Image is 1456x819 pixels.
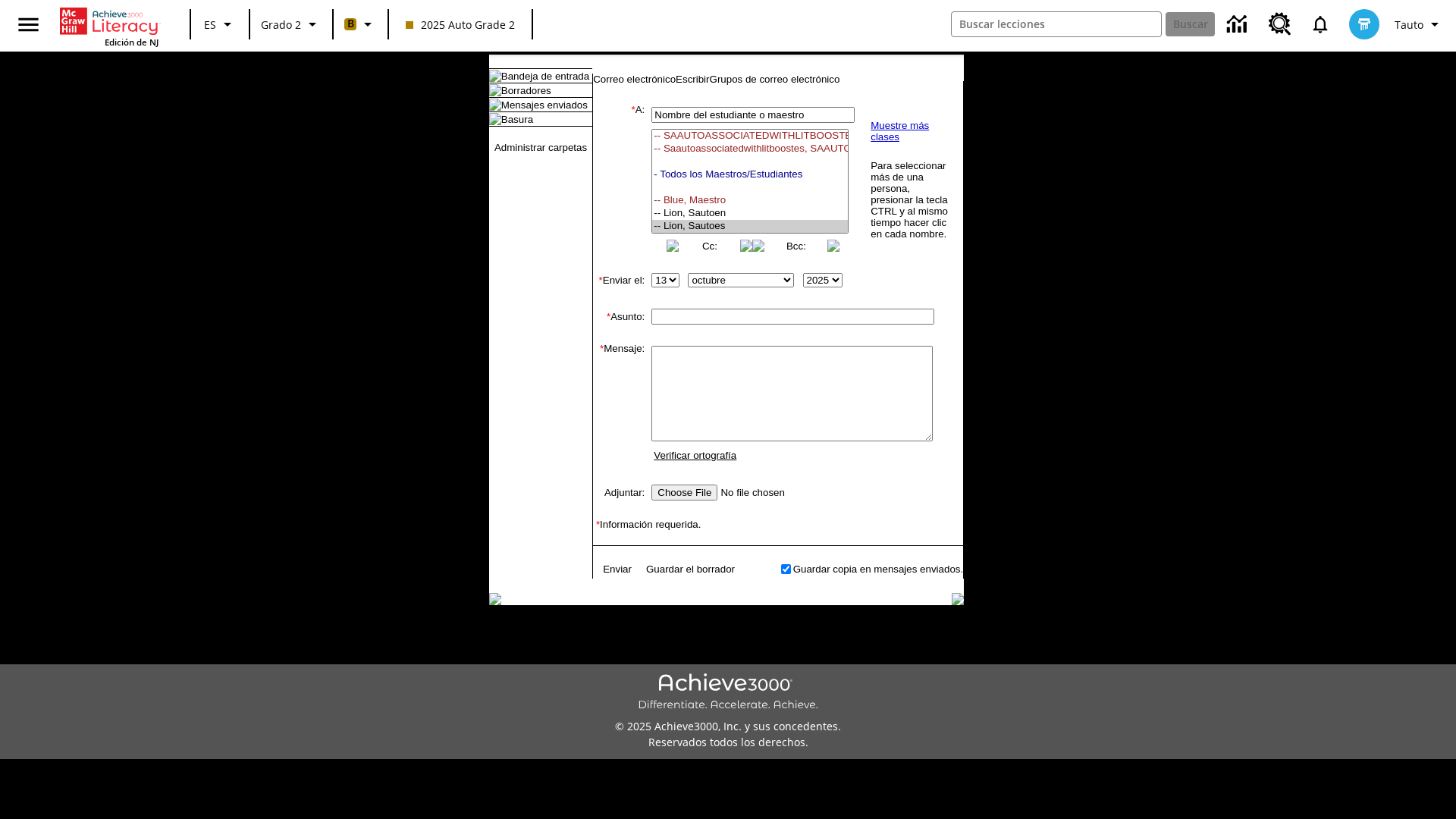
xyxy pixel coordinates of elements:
[501,114,533,125] a: Basura
[676,74,709,85] a: Escribir
[60,5,158,48] div: Portada
[593,466,608,482] img: spacer.gif
[645,280,645,281] img: spacer.gif
[593,504,608,519] img: spacer.gif
[593,104,645,255] td: A:
[347,14,354,33] span: B
[827,240,839,252] img: button_right.png
[255,11,328,38] button: Grado: Grado 2, Elige un grado
[593,546,604,557] img: spacer.gif
[501,85,551,96] a: Borradores
[652,168,848,181] option: - Todos los Maestros/Estudiantes
[592,579,964,579] img: black_spacer.gif
[489,113,501,125] img: folder_icon.gif
[593,328,608,343] img: spacer.gif
[406,17,515,33] span: 2025 Auto Grade 2
[603,563,632,575] a: Enviar
[489,70,501,82] img: folder_icon.gif
[593,343,645,466] td: Mensaje:
[593,559,595,560] img: spacer.gif
[1389,11,1450,38] button: Perfil/Configuración
[593,577,595,579] img: spacer.gif
[652,143,848,155] option: -- Saautoassociatedwithlitboostes, SAAUTOASSOCIATEDWITHLITBOOSTES
[652,220,848,233] option: -- Lion, Sautoes
[646,563,735,575] a: Guardar el borrador
[338,11,383,38] button: Boost El color de la clase es anaranjado claro. Cambiar el color de la clase.
[196,11,244,38] button: Lenguaje: ES, Selecciona un idioma
[645,176,648,184] img: spacer.gif
[871,120,929,143] a: Muestre más clases
[1218,4,1260,45] a: Centro de información
[1260,4,1301,45] a: Centro de recursos, Se abrirá en una pestaña nueva.
[645,316,645,317] img: spacer.gif
[593,290,608,306] img: spacer.gif
[593,74,676,85] a: Correo electrónico
[1395,17,1423,33] span: Tauto
[105,36,158,48] span: Edición de NJ
[593,567,596,570] img: spacer.gif
[952,593,964,605] img: table_footer_right.gif
[489,593,501,605] img: table_footer_left.gif
[1349,9,1379,39] img: avatar image
[740,240,752,252] img: button_right.png
[1340,5,1389,44] button: Escoja un nuevo avatar
[652,130,848,143] option: -- SAAUTOASSOCIATEDWITHLITBOOSTEN, SAAUTOASSOCIATEDWITHLITBOOSTEN
[489,84,501,96] img: folder_icon.gif
[702,240,717,252] a: Cc:
[489,99,501,111] img: folder_icon.gif
[654,450,736,461] a: Verificar ortografía
[667,240,679,252] img: button_left.png
[593,255,608,270] img: spacer.gif
[1301,5,1340,44] a: Notificaciones
[645,492,645,493] img: spacer.gif
[204,17,216,33] span: ES
[786,240,806,252] a: Bcc:
[593,530,608,545] img: spacer.gif
[593,270,645,290] td: Enviar el:
[638,673,818,712] img: Achieve3000 Differentiate Accelerate Achieve
[501,71,589,82] a: Bandeja de entrada
[593,557,595,559] img: spacer.gif
[710,74,840,85] a: Grupos de correo electrónico
[645,404,645,405] img: spacer.gif
[793,560,964,577] td: Guardar copia en mensajes enviados.
[752,240,764,252] img: button_left.png
[6,2,51,47] button: Abrir el menú lateral
[593,482,645,504] td: Adjuntar:
[870,159,951,240] td: Para seleccionar más de una persona, presionar la tecla CTRL y al mismo tiempo hacer clic en cada...
[952,12,1161,36] input: Buscar campo
[593,519,963,530] td: Información requerida.
[593,306,645,328] td: Asunto:
[494,142,587,153] a: Administrar carpetas
[501,99,588,111] a: Mensajes enviados
[652,194,848,207] option: -- Blue, Maestro
[261,17,301,33] span: Grado 2
[652,207,848,220] option: -- Lion, Sautoen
